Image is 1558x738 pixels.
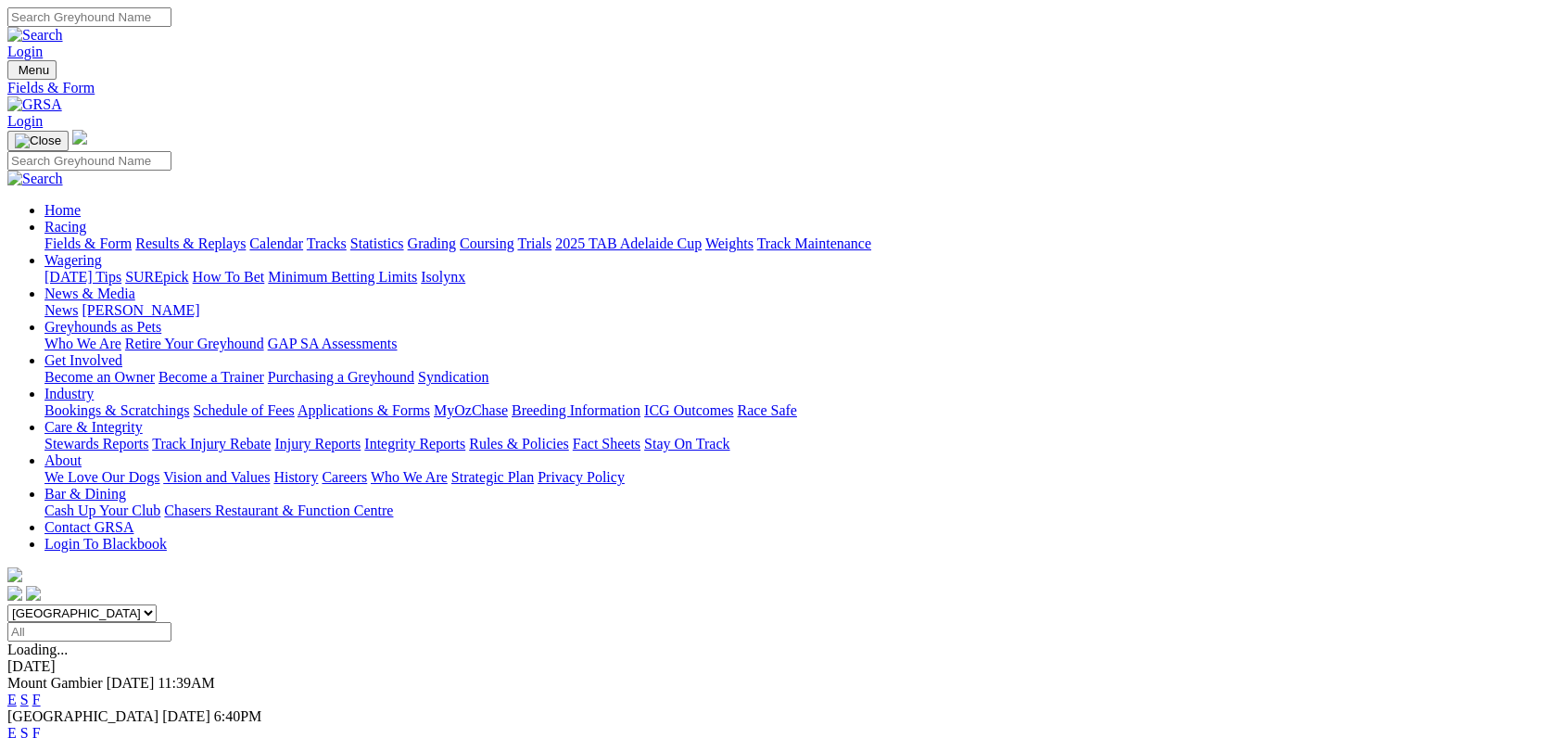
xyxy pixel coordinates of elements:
a: MyOzChase [434,402,508,418]
img: Close [15,134,61,148]
a: Injury Reports [274,436,361,452]
a: Fact Sheets [573,436,640,452]
img: twitter.svg [26,586,41,601]
a: Home [44,202,81,218]
span: [DATE] [107,675,155,691]
a: Vision and Values [163,469,270,485]
a: Industry [44,386,94,401]
a: Stay On Track [644,436,729,452]
img: Search [7,171,63,187]
a: Who We Are [371,469,448,485]
input: Search [7,7,171,27]
a: Greyhounds as Pets [44,319,161,335]
a: Breeding Information [512,402,640,418]
a: Stewards Reports [44,436,148,452]
a: Become an Owner [44,369,155,385]
a: How To Bet [193,269,265,285]
a: Coursing [460,235,514,251]
div: Industry [44,402,1551,419]
span: [DATE] [162,708,210,724]
a: ICG Outcomes [644,402,733,418]
a: Retire Your Greyhound [125,336,264,351]
a: News [44,302,78,318]
a: Purchasing a Greyhound [268,369,414,385]
a: Login [7,44,43,59]
a: Careers [322,469,367,485]
a: 2025 TAB Adelaide Cup [555,235,702,251]
a: Grading [408,235,456,251]
a: Who We Are [44,336,121,351]
a: Results & Replays [135,235,246,251]
img: Search [7,27,63,44]
a: Cash Up Your Club [44,503,160,518]
a: Isolynx [421,269,465,285]
a: Bar & Dining [44,486,126,502]
div: Care & Integrity [44,436,1551,452]
div: Wagering [44,269,1551,286]
a: Calendar [249,235,303,251]
span: 6:40PM [214,708,262,724]
a: Rules & Policies [469,436,569,452]
div: News & Media [44,302,1551,319]
div: [DATE] [7,658,1551,675]
img: facebook.svg [7,586,22,601]
input: Search [7,151,171,171]
a: Tracks [307,235,347,251]
div: About [44,469,1551,486]
span: 11:39AM [158,675,215,691]
a: Become a Trainer [158,369,264,385]
a: Login [7,113,43,129]
button: Toggle navigation [7,131,69,151]
a: Login To Blackbook [44,536,167,552]
a: Fields & Form [44,235,132,251]
a: Syndication [418,369,488,385]
a: S [20,692,29,707]
div: Bar & Dining [44,503,1551,519]
a: F [32,692,41,707]
a: Trials [517,235,551,251]
input: Select date [7,622,171,642]
a: Racing [44,219,86,235]
a: Contact GRSA [44,519,133,535]
a: History [273,469,318,485]
a: E [7,692,17,707]
a: Track Injury Rebate [152,436,271,452]
a: Minimum Betting Limits [268,269,417,285]
a: Strategic Plan [451,469,534,485]
a: About [44,452,82,468]
a: Race Safe [737,402,796,418]
a: Bookings & Scratchings [44,402,189,418]
span: [GEOGRAPHIC_DATA] [7,708,158,724]
a: Statistics [350,235,404,251]
div: Racing [44,235,1551,252]
a: Chasers Restaurant & Function Centre [164,503,393,518]
a: Fields & Form [7,80,1551,96]
a: Track Maintenance [757,235,871,251]
img: logo-grsa-white.png [7,567,22,582]
span: Mount Gambier [7,675,103,691]
a: Weights [705,235,754,251]
a: We Love Our Dogs [44,469,159,485]
button: Toggle navigation [7,60,57,80]
img: logo-grsa-white.png [72,130,87,145]
div: Greyhounds as Pets [44,336,1551,352]
a: Privacy Policy [538,469,625,485]
a: [PERSON_NAME] [82,302,199,318]
a: Applications & Forms [298,402,430,418]
a: News & Media [44,286,135,301]
span: Menu [19,63,49,77]
a: Integrity Reports [364,436,465,452]
a: Schedule of Fees [193,402,294,418]
a: Get Involved [44,352,122,368]
a: Care & Integrity [44,419,143,435]
a: GAP SA Assessments [268,336,398,351]
a: Wagering [44,252,102,268]
a: [DATE] Tips [44,269,121,285]
span: Loading... [7,642,68,657]
a: SUREpick [125,269,188,285]
img: GRSA [7,96,62,113]
div: Get Involved [44,369,1551,386]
